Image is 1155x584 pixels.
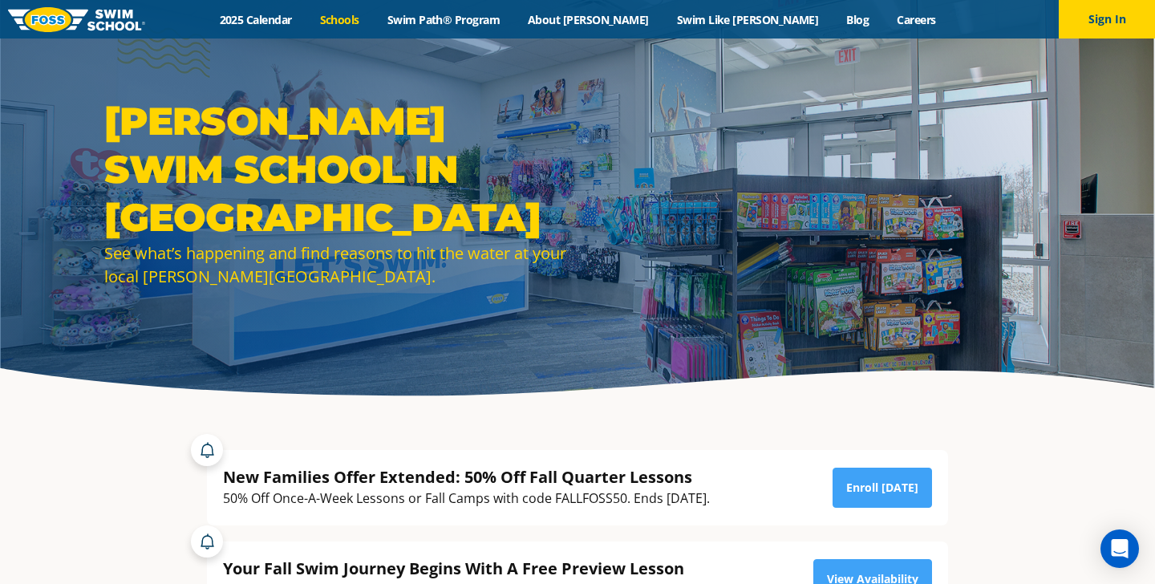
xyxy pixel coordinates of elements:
[205,12,306,27] a: 2025 Calendar
[104,97,569,241] h1: [PERSON_NAME] Swim School in [GEOGRAPHIC_DATA]
[514,12,663,27] a: About [PERSON_NAME]
[663,12,833,27] a: Swim Like [PERSON_NAME]
[104,241,569,288] div: See what’s happening and find reasons to hit the water at your local [PERSON_NAME][GEOGRAPHIC_DATA].
[223,466,710,488] div: New Families Offer Extended: 50% Off Fall Quarter Lessons
[223,558,761,579] div: Your Fall Swim Journey Begins With A Free Preview Lesson
[1100,529,1139,568] div: Open Intercom Messenger
[833,12,883,27] a: Blog
[8,7,145,32] img: FOSS Swim School Logo
[833,468,932,508] a: Enroll [DATE]
[883,12,950,27] a: Careers
[223,488,710,509] div: 50% Off Once-A-Week Lessons or Fall Camps with code FALLFOSS50. Ends [DATE].
[373,12,513,27] a: Swim Path® Program
[306,12,373,27] a: Schools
